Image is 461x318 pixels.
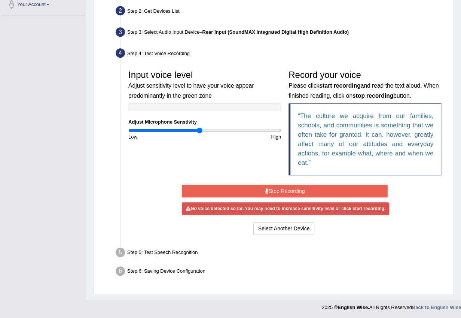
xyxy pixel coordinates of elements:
[205,133,285,140] div: High
[202,29,349,35] b: Rear Input (SoundMAX Integrated Digital High Definition Audio)
[338,305,369,310] strong: English Wise.
[412,305,461,310] a: Back to English Wise
[112,4,450,20] div: Step 2: Get Devices List
[128,82,254,99] small: Adjust sensitivity level to have your voice appear predominantly in the green zone
[182,202,389,215] div: No voice detected so far. You may need to increase sensitivity level or click start recording.
[112,245,450,262] div: Step 5: Test Speech Recognition
[322,300,461,311] div: 2025 © All Rights Reserved
[112,46,450,63] div: Step 4: Test Voice Recording
[253,222,315,235] button: Select Another Device
[128,118,197,125] label: Adjust Microphone Senstivity
[288,82,439,99] small: Please click and read the text aloud. When finished reading, click on button.
[112,25,450,42] div: Step 3: Select Audio Input Device
[112,264,450,281] div: Step 6: Saving Device Configuration
[319,82,360,89] b: start recording
[125,133,205,140] div: Low
[352,93,393,99] b: stop recording
[182,185,388,197] button: Stop Recording
[288,70,441,100] h3: Record your voice
[128,70,281,100] h3: Input voice level
[199,29,349,35] span: –
[298,112,433,166] q: The culture we acquire from our families, schools, and communities is something that we often tak...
